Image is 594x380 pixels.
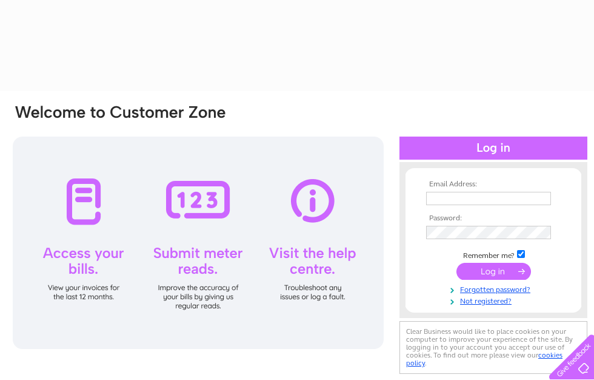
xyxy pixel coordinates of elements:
th: Email Address: [423,180,564,189]
input: Submit [456,263,531,280]
div: Clear Business would like to place cookies on your computer to improve your experience of the sit... [399,321,587,374]
td: Remember me? [423,248,564,260]
a: Not registered? [426,294,564,306]
th: Password: [423,214,564,223]
a: cookies policy [406,351,562,367]
a: Forgotten password? [426,283,564,294]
